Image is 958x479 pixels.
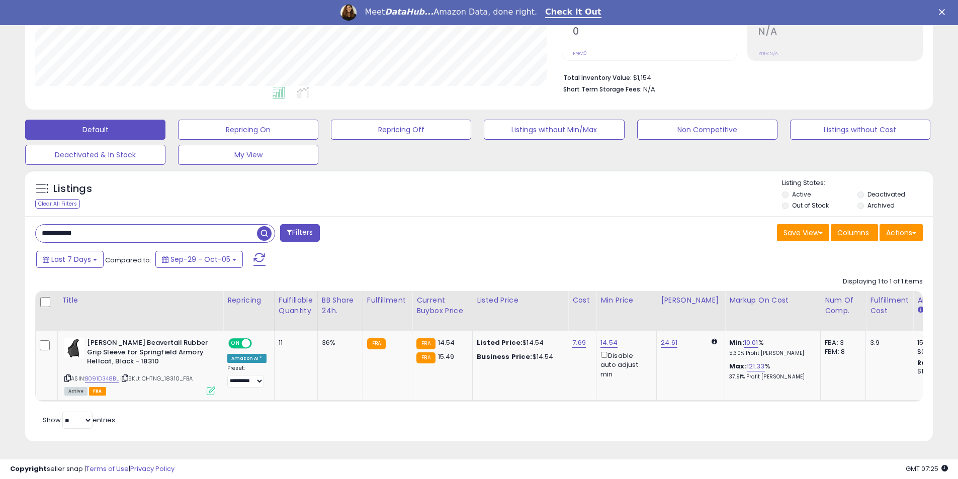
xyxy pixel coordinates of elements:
button: Listings without Cost [790,120,930,140]
div: $14.54 [477,352,560,361]
div: Current Buybox Price [416,295,468,316]
button: My View [178,145,318,165]
span: Compared to: [105,255,151,265]
div: Displaying 1 to 1 of 1 items [843,277,923,286]
b: Max: [729,361,747,371]
small: FBA [416,352,435,363]
div: BB Share 24h. [322,295,359,316]
b: Listed Price: [477,338,522,347]
button: Filters [280,224,319,242]
div: Cost [572,295,592,306]
a: 14.54 [600,338,618,348]
h5: Listings [53,182,92,196]
button: Actions [880,224,923,241]
button: Save View [777,224,829,241]
small: FBA [367,338,386,349]
span: | SKU: CHTNG_18310_FBA [120,374,193,382]
th: The percentage added to the cost of goods (COGS) that forms the calculator for Min & Max prices. [725,291,821,331]
b: Min: [729,338,744,347]
a: B091D348BL [85,374,119,383]
div: Close [939,9,949,15]
p: 37.91% Profit [PERSON_NAME] [729,373,813,380]
span: Columns [837,228,869,238]
div: ASIN: [64,338,215,394]
div: 11 [279,338,310,347]
a: Check It Out [545,7,601,18]
div: seller snap | | [10,464,175,474]
small: Prev: 0 [573,50,587,56]
span: 15.49 [438,352,455,361]
span: 2025-10-13 07:25 GMT [906,464,948,473]
label: Deactivated [867,190,905,199]
p: 5.30% Profit [PERSON_NAME] [729,350,813,357]
a: 24.61 [661,338,677,348]
button: Deactivated & In Stock [25,145,165,165]
h2: 0 [573,26,737,39]
a: 10.01 [744,338,758,348]
button: Listings without Min/Max [484,120,624,140]
button: Repricing On [178,120,318,140]
b: Business Price: [477,352,532,361]
label: Active [792,190,811,199]
div: Num of Comp. [825,295,861,316]
a: 121.33 [747,361,765,371]
span: 14.54 [438,338,455,347]
div: 3.9 [870,338,905,347]
small: Prev: N/A [758,50,778,56]
span: FBA [89,387,106,396]
b: Short Term Storage Fees: [563,85,642,93]
div: FBA: 3 [825,338,858,347]
label: Archived [867,201,895,210]
div: Amazon AI * [227,354,267,363]
div: % [729,362,813,380]
small: Amazon Fees. [917,306,923,315]
div: Listed Price [477,295,564,306]
a: 7.69 [572,338,586,348]
img: 319REKV3tjL._SL40_.jpg [64,338,84,358]
span: Show: entries [43,415,115,425]
img: Profile image for Georgie [340,5,357,21]
div: [PERSON_NAME] [661,295,721,306]
div: FBM: 8 [825,347,858,356]
div: Title [62,295,219,306]
b: Total Inventory Value: [563,73,632,82]
small: FBA [416,338,435,349]
i: DataHub... [385,7,433,17]
div: Min Price [600,295,652,306]
div: $14.54 [477,338,560,347]
a: Privacy Policy [130,464,175,473]
button: Default [25,120,165,140]
p: Listing States: [782,178,933,188]
div: % [729,338,813,357]
button: Repricing Off [331,120,471,140]
button: Non Competitive [637,120,777,140]
div: Fulfillable Quantity [279,295,313,316]
div: Clear All Filters [35,199,80,209]
button: Last 7 Days [36,251,104,268]
span: All listings currently available for purchase on Amazon [64,387,88,396]
div: Preset: [227,365,267,388]
div: Repricing [227,295,270,306]
a: Terms of Use [86,464,129,473]
h2: N/A [758,26,922,39]
li: $1,154 [563,71,915,83]
div: Fulfillment [367,295,408,306]
button: Columns [831,224,878,241]
b: [PERSON_NAME] Beavertail Rubber Grip Sleeve for Springfield Armory Hellcat, Black - 18310 [87,338,209,369]
span: Sep-29 - Oct-05 [170,254,230,264]
span: ON [229,339,242,348]
div: 36% [322,338,355,347]
div: Fulfillment Cost [870,295,909,316]
div: Meet Amazon Data, done right. [365,7,537,17]
button: Sep-29 - Oct-05 [155,251,243,268]
span: OFF [250,339,267,348]
strong: Copyright [10,464,47,473]
div: Disable auto adjust min [600,350,649,379]
div: Markup on Cost [729,295,816,306]
label: Out of Stock [792,201,829,210]
span: Last 7 Days [51,254,91,264]
span: N/A [643,84,655,94]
